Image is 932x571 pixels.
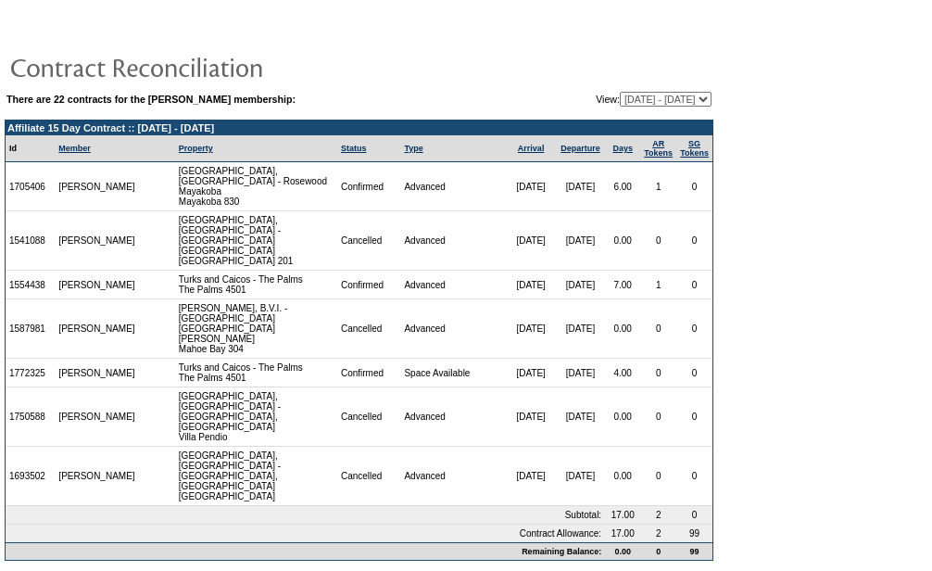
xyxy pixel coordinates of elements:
[400,359,506,387] td: Space Available
[400,271,506,299] td: Advanced
[6,271,55,299] td: 1554438
[6,121,712,135] td: Affiliate 15 Day Contract :: [DATE] - [DATE]
[640,447,676,506] td: 0
[175,162,337,211] td: [GEOGRAPHIC_DATA], [GEOGRAPHIC_DATA] - Rosewood Mayakoba Mayakoba 830
[605,162,640,211] td: 6.00
[506,387,555,447] td: [DATE]
[676,299,712,359] td: 0
[6,447,55,506] td: 1693502
[556,447,605,506] td: [DATE]
[676,525,712,542] td: 99
[640,162,676,211] td: 1
[556,211,605,271] td: [DATE]
[6,94,296,105] b: There are 22 contracts for the [PERSON_NAME] membership:
[400,162,506,211] td: Advanced
[55,387,140,447] td: [PERSON_NAME]
[556,162,605,211] td: [DATE]
[55,447,140,506] td: [PERSON_NAME]
[337,271,401,299] td: Confirmed
[175,271,337,299] td: Turks and Caicos - The Palms The Palms 4501
[644,139,673,158] a: ARTokens
[556,359,605,387] td: [DATE]
[400,211,506,271] td: Advanced
[6,162,55,211] td: 1705406
[510,92,712,107] td: View:
[400,299,506,359] td: Advanced
[6,506,605,525] td: Subtotal:
[556,387,605,447] td: [DATE]
[640,271,676,299] td: 1
[337,162,401,211] td: Confirmed
[6,211,55,271] td: 1541088
[337,211,401,271] td: Cancelled
[6,542,605,560] td: Remaining Balance:
[6,525,605,542] td: Contract Allowance:
[605,542,640,560] td: 0.00
[400,387,506,447] td: Advanced
[506,271,555,299] td: [DATE]
[640,542,676,560] td: 0
[605,359,640,387] td: 4.00
[337,359,401,387] td: Confirmed
[676,387,712,447] td: 0
[605,387,640,447] td: 0.00
[506,359,555,387] td: [DATE]
[55,211,140,271] td: [PERSON_NAME]
[175,211,337,271] td: [GEOGRAPHIC_DATA], [GEOGRAPHIC_DATA] - [GEOGRAPHIC_DATA] [GEOGRAPHIC_DATA] [GEOGRAPHIC_DATA] 201
[55,162,140,211] td: [PERSON_NAME]
[6,359,55,387] td: 1772325
[400,447,506,506] td: Advanced
[55,299,140,359] td: [PERSON_NAME]
[55,359,140,387] td: [PERSON_NAME]
[506,211,555,271] td: [DATE]
[506,447,555,506] td: [DATE]
[6,387,55,447] td: 1750588
[605,506,640,525] td: 17.00
[556,299,605,359] td: [DATE]
[6,135,55,162] td: Id
[337,447,401,506] td: Cancelled
[612,144,633,153] a: Days
[640,525,676,542] td: 2
[605,299,640,359] td: 0.00
[560,144,600,153] a: Departure
[58,144,91,153] a: Member
[175,299,337,359] td: [PERSON_NAME], B.V.I. - [GEOGRAPHIC_DATA] [GEOGRAPHIC_DATA][PERSON_NAME] Mahoe Bay 304
[556,271,605,299] td: [DATE]
[640,359,676,387] td: 0
[676,211,712,271] td: 0
[640,506,676,525] td: 2
[175,359,337,387] td: Turks and Caicos - The Palms The Palms 4501
[640,387,676,447] td: 0
[337,299,401,359] td: Cancelled
[605,525,640,542] td: 17.00
[341,144,367,153] a: Status
[404,144,422,153] a: Type
[506,162,555,211] td: [DATE]
[337,387,401,447] td: Cancelled
[518,144,545,153] a: Arrival
[676,542,712,560] td: 99
[640,211,676,271] td: 0
[680,139,709,158] a: SGTokens
[506,299,555,359] td: [DATE]
[179,144,213,153] a: Property
[605,447,640,506] td: 0.00
[175,447,337,506] td: [GEOGRAPHIC_DATA], [GEOGRAPHIC_DATA] - [GEOGRAPHIC_DATA], [GEOGRAPHIC_DATA] [GEOGRAPHIC_DATA]
[676,162,712,211] td: 0
[9,48,380,85] img: pgTtlContractReconciliation.gif
[676,447,712,506] td: 0
[676,506,712,525] td: 0
[605,211,640,271] td: 0.00
[55,271,140,299] td: [PERSON_NAME]
[605,271,640,299] td: 7.00
[676,271,712,299] td: 0
[676,359,712,387] td: 0
[640,299,676,359] td: 0
[175,387,337,447] td: [GEOGRAPHIC_DATA], [GEOGRAPHIC_DATA] - [GEOGRAPHIC_DATA], [GEOGRAPHIC_DATA] Villa Pendio
[6,299,55,359] td: 1587981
